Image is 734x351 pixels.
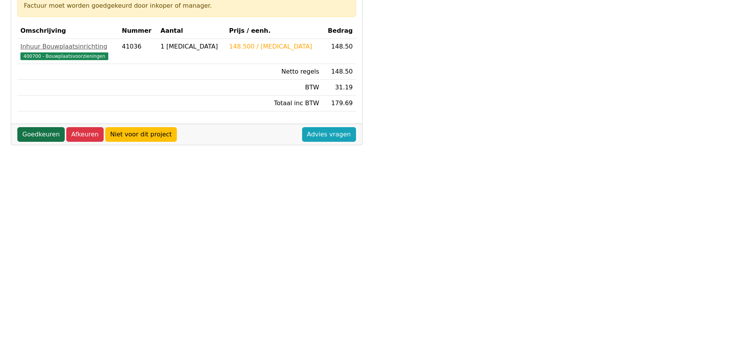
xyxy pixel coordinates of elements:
div: Factuur moet worden goedgekeurd door inkoper of manager. [24,1,349,10]
th: Nummer [119,23,157,39]
div: Inhuur Bouwplaatsinrichting [20,42,116,51]
td: BTW [226,80,322,96]
td: 179.69 [322,96,356,111]
td: 148.50 [322,39,356,64]
th: Bedrag [322,23,356,39]
a: Afkeuren [66,127,104,142]
a: Advies vragen [302,127,356,142]
td: 148.50 [322,64,356,80]
th: Omschrijving [17,23,119,39]
td: Totaal inc BTW [226,96,322,111]
span: 400700 - Bouwplaatsvoorzieningen [20,52,108,60]
a: Goedkeuren [17,127,65,142]
th: Aantal [158,23,226,39]
td: 31.19 [322,80,356,96]
th: Prijs / eenh. [226,23,322,39]
td: 41036 [119,39,157,64]
div: 148.500 / [MEDICAL_DATA] [229,42,319,51]
td: Netto regels [226,64,322,80]
div: 1 [MEDICAL_DATA] [161,42,223,51]
a: Niet voor dit project [105,127,177,142]
a: Inhuur Bouwplaatsinrichting400700 - Bouwplaatsvoorzieningen [20,42,116,60]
